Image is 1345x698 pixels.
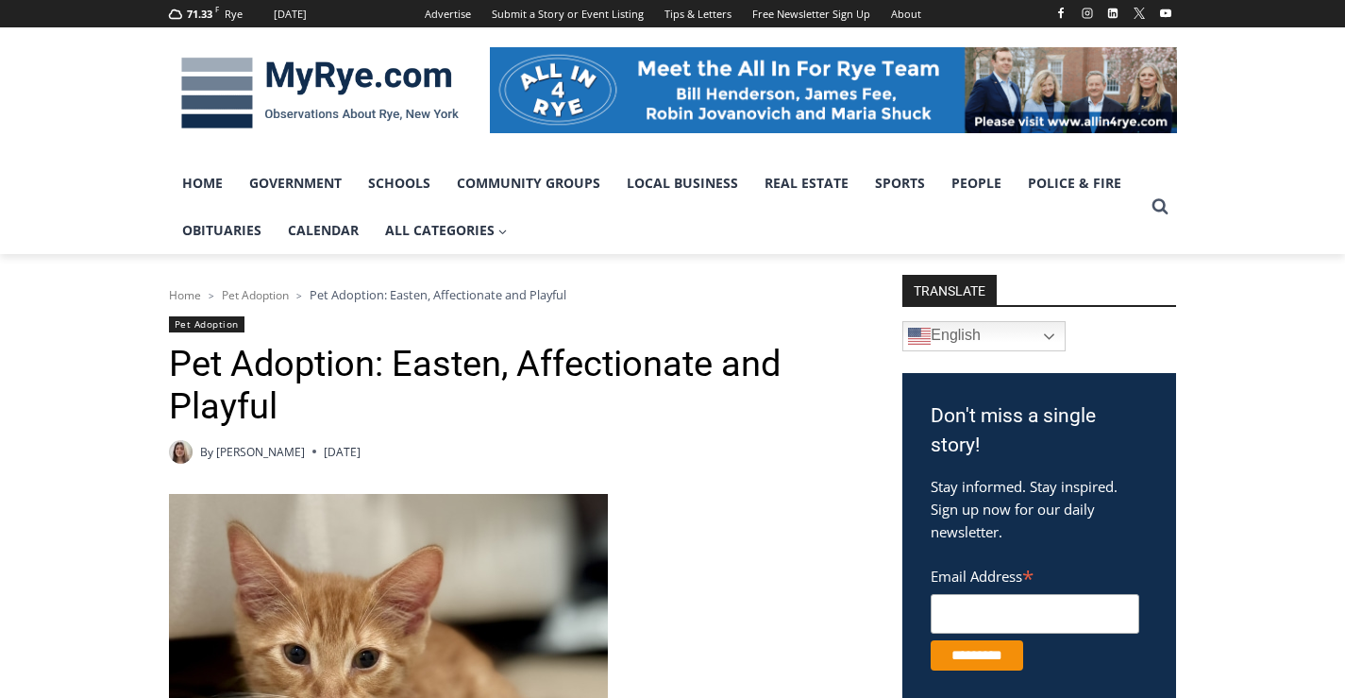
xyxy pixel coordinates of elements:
[908,325,931,348] img: en
[931,475,1148,543] p: Stay informed. Stay inspired. Sign up now for our daily newsletter.
[169,160,1143,255] nav: Primary Navigation
[1101,2,1124,25] a: Linkedin
[385,220,508,241] span: All Categories
[1154,2,1177,25] a: YouTube
[1076,2,1099,25] a: Instagram
[187,7,212,21] span: 71.33
[216,444,305,460] a: [PERSON_NAME]
[222,287,289,303] a: Pet Adoption
[931,401,1148,461] h3: Don't miss a single story!
[169,440,193,464] a: Author image
[169,316,244,332] a: Pet Adoption
[1050,2,1072,25] a: Facebook
[1128,2,1151,25] a: X
[200,443,213,461] span: By
[862,160,938,207] a: Sports
[902,321,1066,351] a: English
[902,275,997,305] strong: TRANSLATE
[310,286,566,303] span: Pet Adoption: Easten, Affectionate and Playful
[614,160,751,207] a: Local Business
[275,207,372,254] a: Calendar
[938,160,1015,207] a: People
[1143,190,1177,224] button: View Search Form
[209,289,214,302] span: >
[931,557,1139,591] label: Email Address
[1015,160,1135,207] a: Police & Fire
[372,207,521,254] a: All Categories
[751,160,862,207] a: Real Estate
[169,44,471,143] img: MyRye.com
[169,440,193,464] img: (PHOTO: MyRye.com intern Amélie Coghlan, 2025. Contributed.)
[236,160,355,207] a: Government
[215,4,219,14] span: F
[274,6,307,23] div: [DATE]
[169,160,236,207] a: Home
[169,207,275,254] a: Obituaries
[490,47,1177,132] img: All in for Rye
[169,343,853,429] h1: Pet Adoption: Easten, Affectionate and Playful
[355,160,444,207] a: Schools
[324,443,361,461] time: [DATE]
[444,160,614,207] a: Community Groups
[225,6,243,23] div: Rye
[296,289,302,302] span: >
[169,287,201,303] a: Home
[169,285,853,304] nav: Breadcrumbs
